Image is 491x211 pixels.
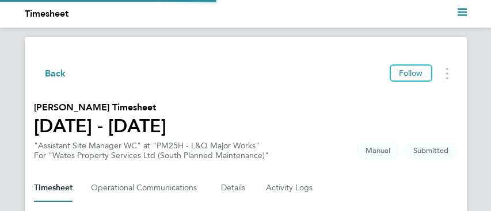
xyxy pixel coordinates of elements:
[45,67,66,80] span: Back
[399,68,423,78] span: Follow
[221,174,248,202] button: Details
[34,101,166,114] h2: [PERSON_NAME] Timesheet
[437,64,458,82] button: Timesheets Menu
[390,64,432,82] button: Follow
[266,174,314,202] button: Activity Logs
[356,141,399,160] span: This timesheet was manually created.
[34,174,73,202] button: Timesheet
[91,174,203,202] button: Operational Communications
[34,141,269,160] div: "Assistant Site Manager WC" at "PM25H - L&Q Major Works"
[25,7,68,21] li: Timesheet
[404,141,458,160] span: This timesheet is Submitted.
[34,151,269,160] div: For "Wates Property Services Ltd (South Planned Maintenance)"
[34,114,166,137] h1: [DATE] - [DATE]
[34,66,66,80] button: Back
